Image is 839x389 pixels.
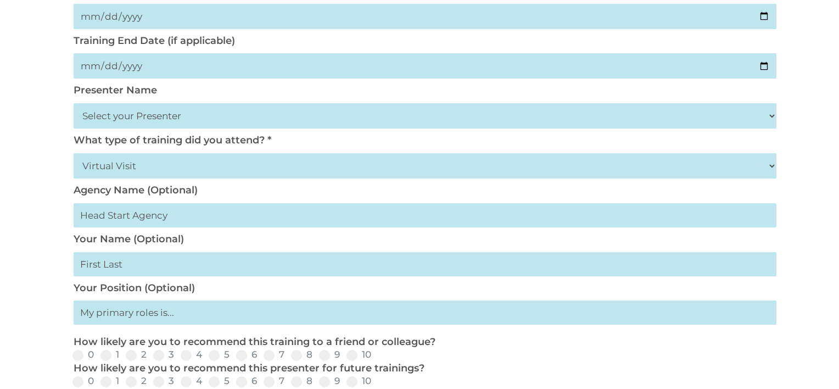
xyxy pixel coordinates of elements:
label: 9 [319,376,340,386]
label: 8 [291,376,312,386]
label: Presenter Name [74,84,157,96]
label: 6 [236,350,257,359]
label: 0 [72,376,94,386]
input: First Last [74,252,776,276]
label: 9 [319,350,340,359]
label: 4 [181,376,202,386]
label: 5 [209,350,230,359]
label: 10 [346,350,371,359]
label: 6 [236,376,257,386]
label: 10 [346,376,371,386]
label: Your Name (Optional) [74,233,184,245]
label: Agency Name (Optional) [74,184,198,196]
p: How likely are you to recommend this training to a friend or colleague? [74,336,771,349]
label: 8 [291,350,312,359]
label: 2 [126,376,147,386]
label: 0 [72,350,94,359]
label: 5 [209,376,230,386]
label: 7 [264,376,284,386]
p: How likely are you to recommend this presenter for future trainings? [74,362,771,375]
input: My primary roles is... [74,301,776,325]
label: 7 [264,350,284,359]
label: 1 [100,350,119,359]
input: Head Start Agency [74,203,776,227]
label: 1 [100,376,119,386]
label: 4 [181,350,202,359]
label: 2 [126,350,147,359]
label: What type of training did you attend? * [74,134,271,146]
label: Your Position (Optional) [74,282,195,294]
label: Training End Date (if applicable) [74,35,235,47]
label: 3 [153,350,174,359]
label: 3 [153,376,174,386]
